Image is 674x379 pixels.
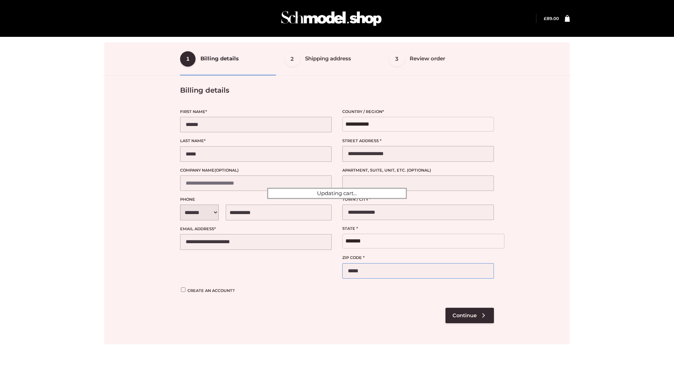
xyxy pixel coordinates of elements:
bdi: 89.00 [544,16,559,21]
div: Updating cart... [267,188,407,199]
span: £ [544,16,547,21]
a: £89.00 [544,16,559,21]
img: Schmodel Admin 964 [279,5,384,32]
